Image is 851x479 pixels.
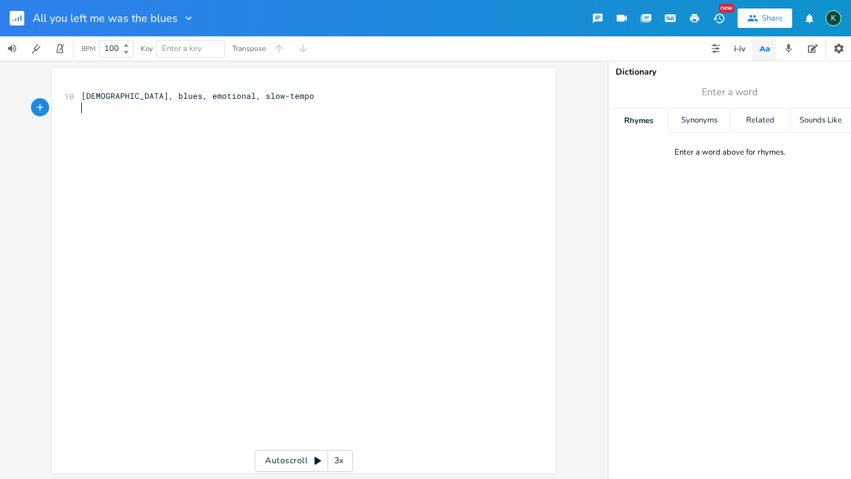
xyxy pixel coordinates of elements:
span: [DEMOGRAPHIC_DATA], blues, emotional, slow-tempo [81,90,314,101]
div: Synonyms [669,109,729,133]
span: Enter a word [702,85,758,99]
span: Enter a key [162,43,202,54]
div: Transpose [232,45,266,52]
button: K [826,4,841,32]
div: Autoscroll [255,450,353,472]
div: Dictionary [616,68,844,76]
div: Sounds Like [791,109,851,133]
div: BPM [81,45,95,52]
div: 3x [328,450,350,472]
div: Share [762,13,782,24]
button: Share [738,8,792,28]
div: Rhymes [608,109,668,133]
div: Related [730,109,790,133]
div: Koval [826,10,841,26]
div: Key [141,45,153,52]
div: Enter a word above for rhymes. [674,147,785,158]
div: New [719,4,735,13]
span: All you left me was the blues [33,13,178,24]
button: New [707,7,731,29]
